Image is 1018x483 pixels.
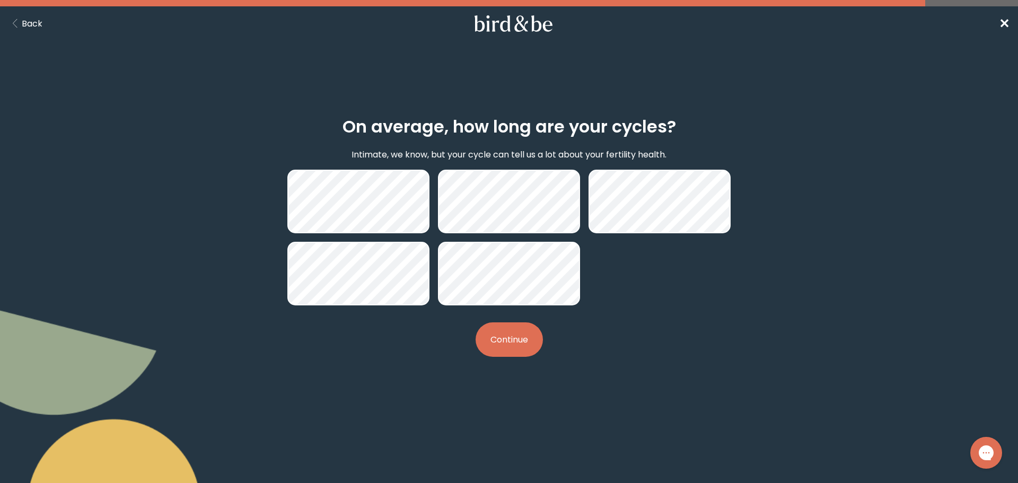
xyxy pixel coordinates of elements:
[999,14,1010,33] a: ✕
[343,114,676,139] h2: On average, how long are your cycles?
[352,148,666,161] p: Intimate, we know, but your cycle can tell us a lot about your fertility health.
[999,15,1010,32] span: ✕
[8,17,42,30] button: Back Button
[476,322,543,357] button: Continue
[965,433,1007,472] iframe: Gorgias live chat messenger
